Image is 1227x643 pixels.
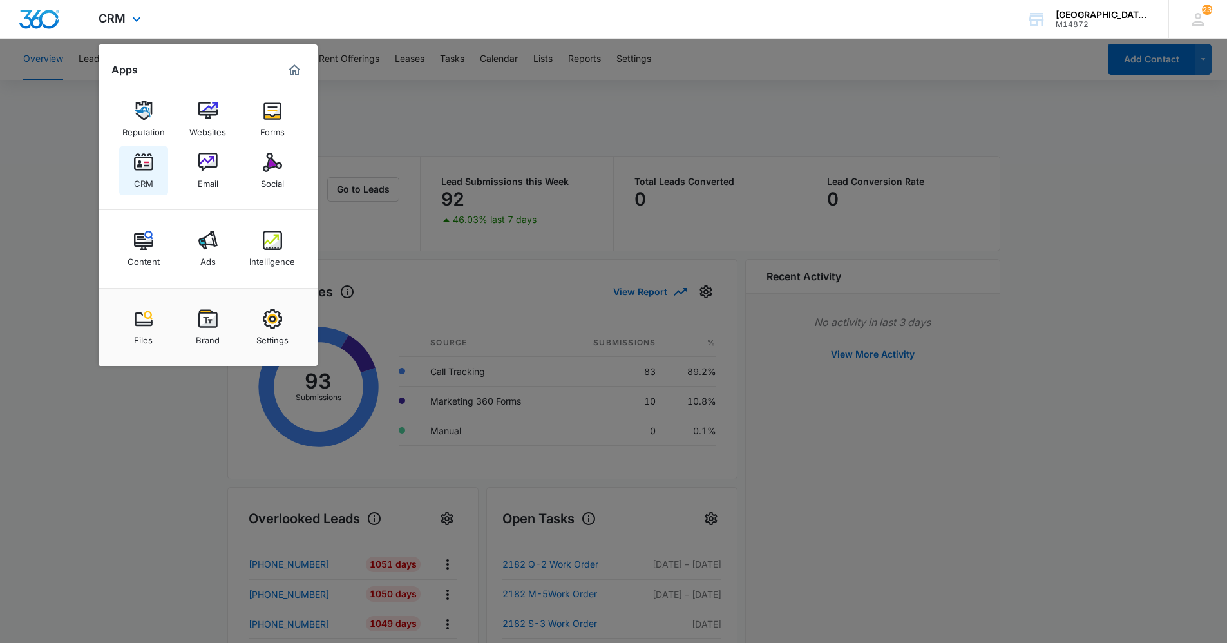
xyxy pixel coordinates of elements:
div: Forms [260,120,285,137]
div: account name [1056,10,1150,20]
div: Brand [196,329,220,345]
a: Intelligence [248,224,297,273]
div: account id [1056,20,1150,29]
h2: Apps [111,64,138,76]
a: Reputation [119,95,168,144]
a: Marketing 360® Dashboard [284,60,305,81]
div: Settings [256,329,289,345]
a: Email [184,146,233,195]
span: 23 [1202,5,1212,15]
div: Social [261,172,284,189]
div: Reputation [122,120,165,137]
span: CRM [99,12,126,25]
a: Files [119,303,168,352]
a: Content [119,224,168,273]
a: Brand [184,303,233,352]
a: Websites [184,95,233,144]
div: Websites [189,120,226,137]
div: notifications count [1202,5,1212,15]
div: Intelligence [249,250,295,267]
div: Email [198,172,218,189]
div: CRM [134,172,153,189]
a: Forms [248,95,297,144]
div: Content [128,250,160,267]
a: Social [248,146,297,195]
a: Settings [248,303,297,352]
div: Ads [200,250,216,267]
div: Files [134,329,153,345]
a: CRM [119,146,168,195]
a: Ads [184,224,233,273]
